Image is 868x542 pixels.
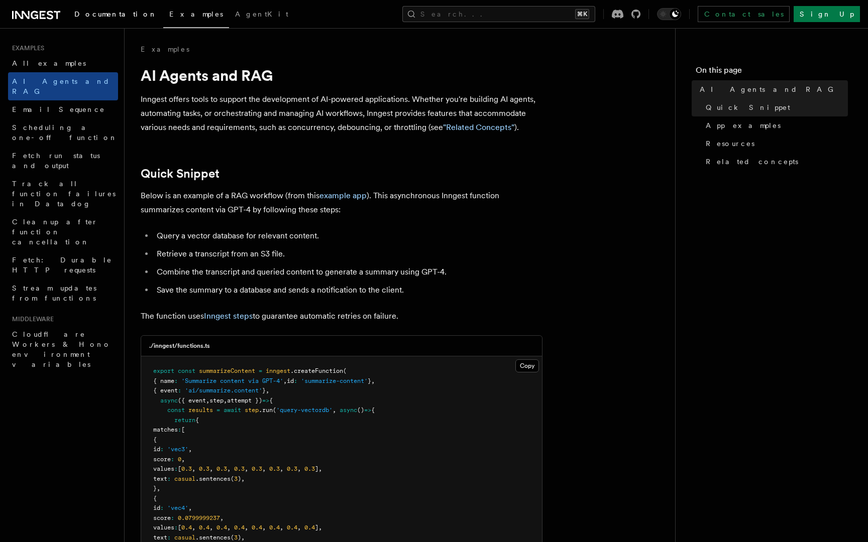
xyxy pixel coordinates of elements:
[297,524,301,531] span: ,
[234,534,238,541] span: 3
[167,504,188,511] span: 'vec4'
[195,417,199,424] span: {
[178,397,206,404] span: ({ event
[794,6,860,22] a: Sign Up
[178,524,181,531] span: [
[702,116,848,134] a: App examples
[657,8,681,20] button: Toggle dark mode
[153,446,160,453] span: id
[169,10,223,18] span: Examples
[174,377,178,384] span: :
[575,9,589,19] kbd: ⌘K
[318,465,322,472] span: ,
[262,465,266,472] span: ,
[224,406,241,414] span: await
[8,72,118,100] a: AI Agents and RAG
[280,465,283,472] span: ,
[234,465,245,472] span: 0.3
[696,64,848,80] h4: On this page
[149,342,210,350] h3: ./inngest/functions.ts
[269,524,280,531] span: 0.4
[192,524,195,531] span: ,
[294,377,297,384] span: :
[178,465,181,472] span: [
[153,504,160,511] span: id
[153,495,157,502] span: {
[209,465,213,472] span: ,
[216,406,220,414] span: =
[8,279,118,307] a: Stream updates from functions
[74,10,157,18] span: Documentation
[276,406,333,414] span: 'query-vectordb'
[167,446,188,453] span: 'vec3'
[12,152,100,170] span: Fetch run status and output
[8,251,118,279] a: Fetch: Durable HTTP requests
[234,524,245,531] span: 0.4
[141,66,542,84] h1: AI Agents and RAG
[231,475,234,482] span: (
[160,397,178,404] span: async
[234,475,238,482] span: 3
[273,406,276,414] span: (
[12,123,118,142] span: Scheduling a one-off function
[8,147,118,175] a: Fetch run status and output
[8,175,118,213] a: Track all function failures in Datadog
[227,524,231,531] span: ,
[241,534,245,541] span: ,
[163,3,229,28] a: Examples
[229,3,294,27] a: AgentKit
[12,180,116,208] span: Track all function failures in Datadog
[171,514,174,521] span: :
[340,406,357,414] span: async
[227,465,231,472] span: ,
[220,514,224,521] span: ,
[68,3,163,27] a: Documentation
[153,426,178,433] span: matches
[178,456,181,463] span: 0
[706,139,754,149] span: Resources
[154,283,542,297] li: Save the summary to a database and sends a notification to the client.
[287,377,294,384] span: id
[141,92,542,134] p: Inngest offers tools to support the development of AI-powered applications. Whether you're buildi...
[141,189,542,217] p: Below is an example of a RAG workflow (from this ). This asynchronous Inngest function summarizes...
[174,465,178,472] span: :
[185,387,262,394] span: 'ai/summarize.content'
[167,534,171,541] span: :
[8,44,44,52] span: Examples
[280,524,283,531] span: ,
[154,265,542,279] li: Combine the transcript and queried content to generate a summary using GPT-4.
[245,465,248,472] span: ,
[178,426,181,433] span: :
[181,465,192,472] span: 0.3
[706,120,781,130] span: App examples
[333,406,336,414] span: ,
[12,218,98,246] span: Cleanup after function cancellation
[199,465,209,472] span: 0.3
[206,397,209,404] span: ,
[8,118,118,147] a: Scheduling a one-off function
[153,387,178,394] span: { event
[262,397,269,404] span: =>
[157,485,160,492] span: ,
[8,54,118,72] a: All examples
[199,367,255,374] span: summarizeContent
[8,315,54,323] span: Middleware
[357,406,364,414] span: ()
[160,504,164,511] span: :
[160,446,164,453] span: :
[364,406,371,414] span: =>
[262,387,266,394] span: }
[12,59,86,67] span: All examples
[188,504,192,511] span: ,
[154,229,542,243] li: Query a vector database for relevant content.
[12,77,110,95] span: AI Agents and RAG
[702,98,848,116] a: Quick Snippet
[178,514,220,521] span: 0.0799999237
[227,397,262,404] span: attempt })
[238,475,241,482] span: )
[153,514,171,521] span: score
[224,397,227,404] span: ,
[153,475,167,482] span: text
[287,524,297,531] span: 0.4
[195,475,231,482] span: .sentences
